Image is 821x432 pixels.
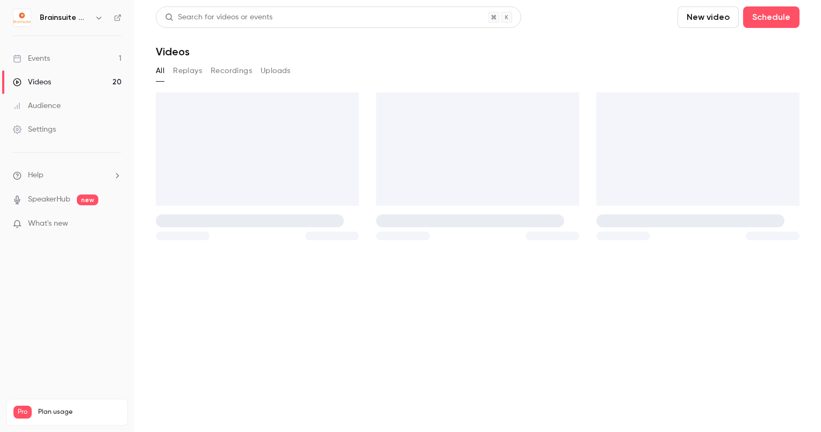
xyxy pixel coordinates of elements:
button: All [156,62,164,80]
div: Settings [13,124,56,135]
img: Brainsuite Webinars [13,9,31,26]
h1: Videos [156,45,190,58]
span: Help [28,170,44,181]
h6: Brainsuite Webinars [40,12,90,23]
div: Events [13,53,50,64]
iframe: Noticeable Trigger [109,219,121,229]
button: Recordings [211,62,252,80]
button: Schedule [743,6,800,28]
a: SpeakerHub [28,194,70,205]
span: What's new [28,218,68,229]
span: Pro [13,406,32,419]
li: help-dropdown-opener [13,170,121,181]
span: new [77,195,98,205]
button: Uploads [261,62,291,80]
div: Search for videos or events [165,12,272,23]
span: Plan usage [38,408,121,416]
button: New video [678,6,739,28]
section: Videos [156,6,800,426]
div: Audience [13,100,61,111]
button: Replays [173,62,202,80]
div: Videos [13,77,51,88]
